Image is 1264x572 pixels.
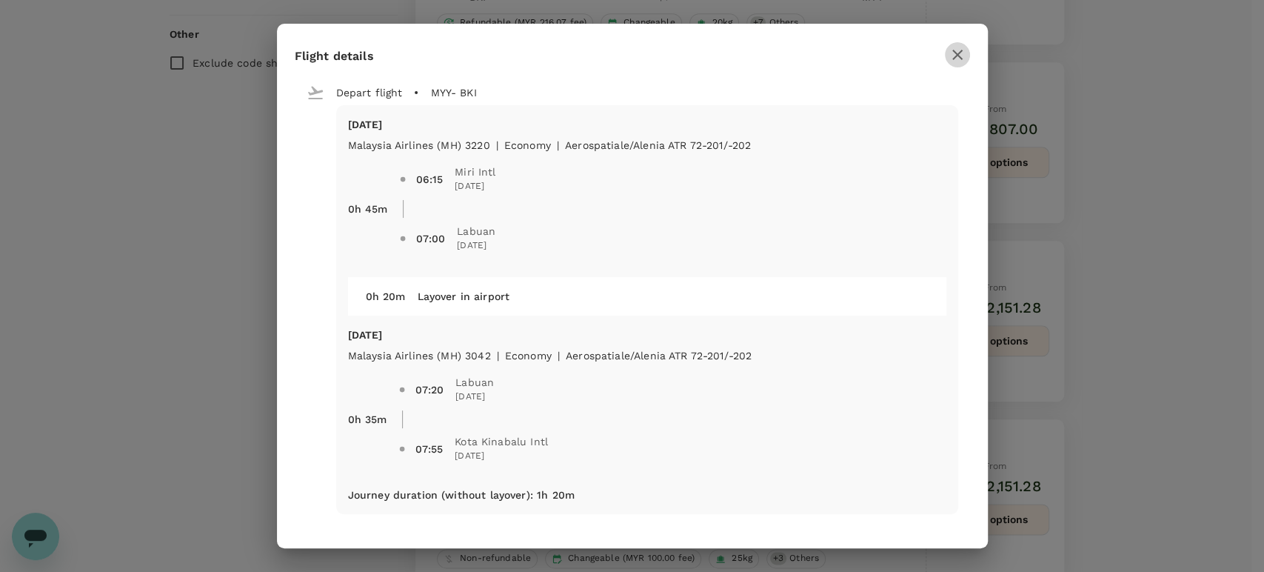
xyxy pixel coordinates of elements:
[417,290,509,302] span: Layover in airport
[348,412,387,427] p: 0h 35m
[565,138,751,153] p: Aerospatiale/Alenia ATR 72-201/-202
[415,442,443,456] div: 07:55
[348,202,388,216] p: 0h 45m
[455,449,548,464] span: [DATE]
[295,49,374,63] span: Flight details
[557,139,559,151] span: |
[504,138,551,153] p: economy
[455,375,494,390] span: Labuan
[415,172,443,187] div: 06:15
[415,382,444,397] div: 07:20
[455,390,494,405] span: [DATE]
[455,164,495,179] span: Miri Intl
[348,348,491,363] p: Malaysia Airlines (MH) 3042
[455,179,495,194] span: [DATE]
[457,224,495,239] span: Labuan
[415,231,445,246] div: 07:00
[496,139,498,151] span: |
[497,350,499,362] span: |
[348,117,946,132] p: [DATE]
[348,488,575,502] p: Journey duration (without layover) : 1h 20m
[366,290,406,302] span: 0h 20m
[348,327,946,342] p: [DATE]
[348,138,490,153] p: Malaysia Airlines (MH) 3220
[457,239,495,253] span: [DATE]
[430,85,476,100] p: MYY - BKI
[566,348,752,363] p: Aerospatiale/Alenia ATR 72-201/-202
[455,434,548,449] span: Kota Kinabalu Intl
[505,348,552,363] p: economy
[336,85,403,100] p: Depart flight
[558,350,560,362] span: |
